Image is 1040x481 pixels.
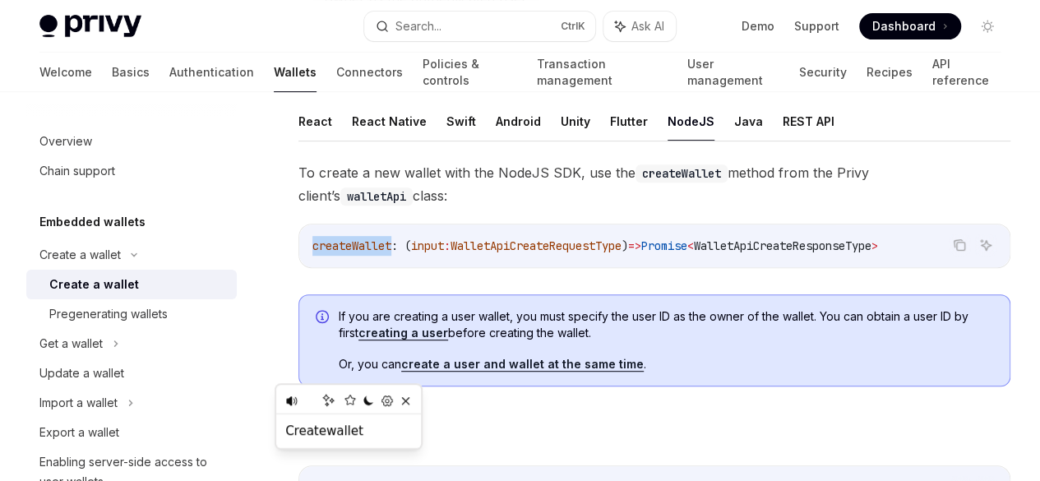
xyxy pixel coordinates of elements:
[561,102,590,141] button: Unity
[352,102,427,141] button: React Native
[39,132,92,151] div: Overview
[866,53,912,92] a: Recipes
[358,326,448,340] a: creating a user
[364,12,595,41] button: Search...CtrlK
[610,102,648,141] button: Flutter
[49,304,168,324] div: Pregenerating wallets
[26,418,237,447] a: Export a wallet
[26,127,237,156] a: Overview
[783,102,834,141] button: REST API
[401,357,644,372] a: create a user and wallet at the same time
[39,212,146,232] h5: Embedded wallets
[799,53,846,92] a: Security
[537,53,668,92] a: Transaction management
[603,12,676,41] button: Ask AI
[169,53,254,92] a: Authentication
[931,53,1001,92] a: API reference
[668,102,714,141] button: NodeJS
[316,310,332,326] svg: Info
[26,156,237,186] a: Chain support
[641,238,687,253] span: Promise
[622,238,628,253] span: )
[298,102,332,141] button: React
[39,423,119,442] div: Export a wallet
[39,15,141,38] img: light logo
[391,238,411,253] span: : (
[872,18,936,35] span: Dashboard
[687,238,694,253] span: <
[39,334,103,354] div: Get a wallet
[423,53,517,92] a: Policies & controls
[274,53,317,92] a: Wallets
[298,161,1010,207] span: To create a new wallet with the NodeJS SDK, use the method from the Privy client’s class:
[444,238,451,253] span: :
[39,393,118,413] div: Import a wallet
[39,363,124,383] div: Update a wallet
[339,356,993,372] span: Or, you can .
[631,18,664,35] span: Ask AI
[975,234,996,256] button: Ask AI
[312,238,391,253] span: createWallet
[411,238,444,253] span: input
[628,238,641,253] span: =>
[49,275,139,294] div: Create a wallet
[686,53,779,92] a: User management
[39,245,121,265] div: Create a wallet
[871,238,878,253] span: >
[496,102,541,141] button: Android
[974,13,1001,39] button: Toggle dark mode
[340,187,413,206] code: walletApi
[339,308,993,341] span: If you are creating a user wallet, you must specify the user ID as the owner of the wallet. You c...
[26,299,237,329] a: Pregenerating wallets
[26,270,237,299] a: Create a wallet
[734,102,763,141] button: Java
[39,161,115,181] div: Chain support
[561,20,585,33] span: Ctrl K
[859,13,961,39] a: Dashboard
[742,18,774,35] a: Demo
[336,53,403,92] a: Connectors
[112,53,150,92] a: Basics
[949,234,970,256] button: Copy the contents from the code block
[395,16,441,36] div: Search...
[794,18,839,35] a: Support
[694,238,871,253] span: WalletApiCreateResponseType
[636,164,728,183] code: createWallet
[26,358,237,388] a: Update a wallet
[446,102,476,141] button: Swift
[451,238,622,253] span: WalletApiCreateRequestType
[39,53,92,92] a: Welcome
